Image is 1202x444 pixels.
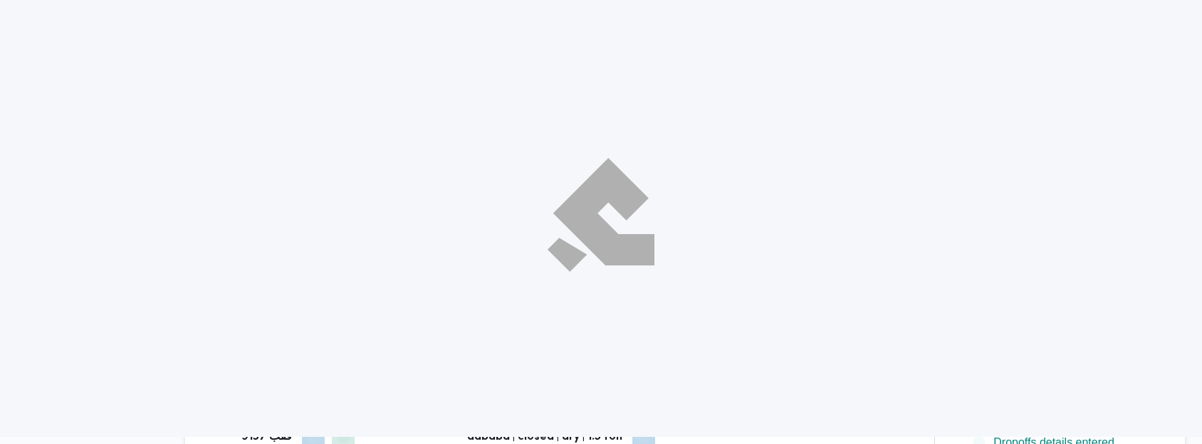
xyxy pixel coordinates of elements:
img: ILLA Logo [555,166,647,263]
